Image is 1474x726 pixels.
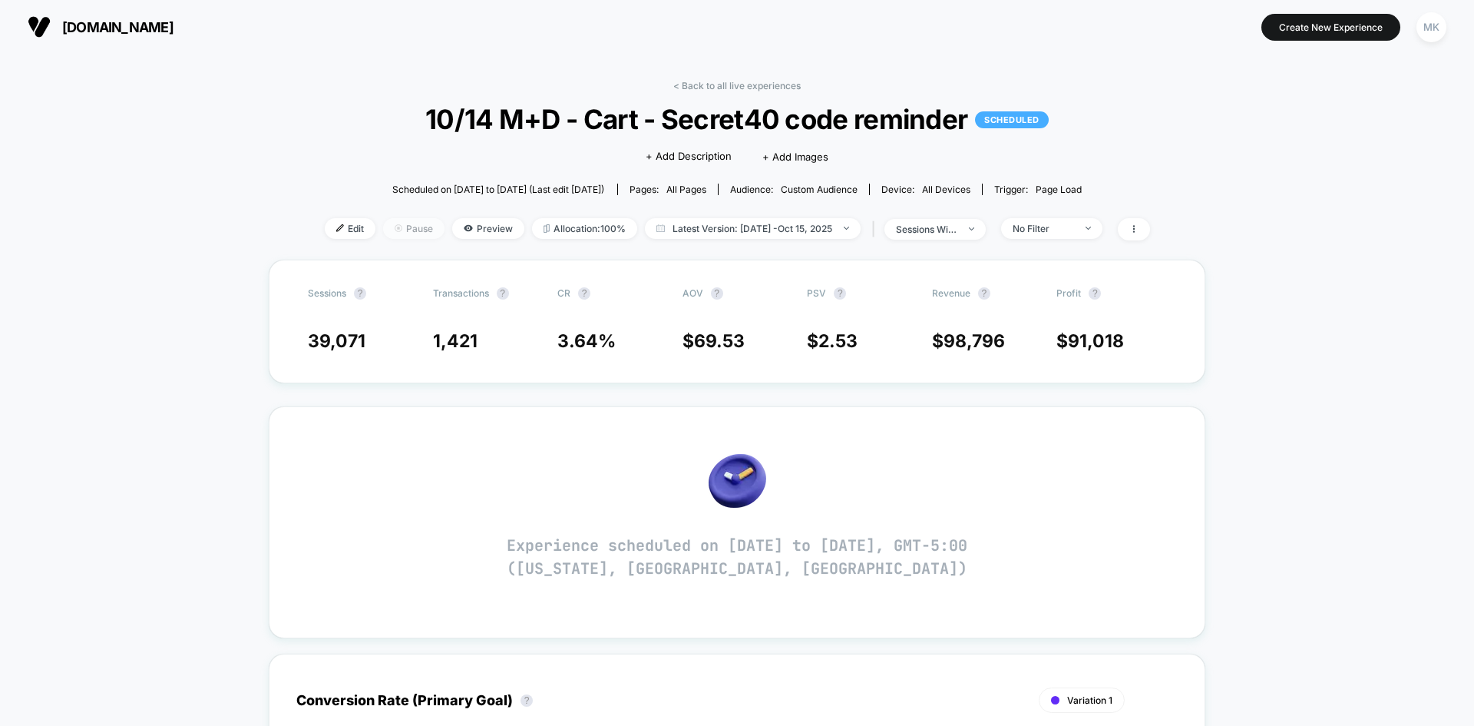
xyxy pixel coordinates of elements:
p: SCHEDULED [975,111,1049,128]
span: AOV [682,287,703,299]
span: CR [557,287,570,299]
button: ? [834,287,846,300]
span: 2.53 [818,330,858,352]
img: edit [336,224,344,232]
span: $ [1056,330,1124,352]
span: + Add Images [762,151,828,163]
button: ? [978,287,990,300]
span: Pause [383,218,445,239]
span: $ [682,330,745,352]
span: Device: [869,184,982,195]
div: Trigger: [994,184,1082,195]
span: all devices [922,184,970,195]
span: Revenue [932,287,970,299]
span: 69.53 [694,330,745,352]
img: end [395,224,402,232]
span: $ [807,330,858,352]
span: Sessions [308,287,346,299]
span: 98,796 [944,330,1005,352]
button: ? [354,287,366,300]
span: Profit [1056,287,1081,299]
span: Scheduled on [DATE] to [DATE] (Last edit [DATE]) [392,184,604,195]
span: 3.64 % [557,330,616,352]
button: [DOMAIN_NAME] [23,15,178,39]
span: Transactions [433,287,489,299]
img: Visually logo [28,15,51,38]
img: no_data [709,454,766,508]
a: < Back to all live experiences [673,80,801,91]
button: Create New Experience [1261,14,1400,41]
p: Experience scheduled on [DATE] to [DATE], GMT-5:00 ([US_STATE], [GEOGRAPHIC_DATA], [GEOGRAPHIC_DA... [507,534,967,580]
img: calendar [656,224,665,232]
span: Allocation: 100% [532,218,637,239]
div: No Filter [1013,223,1074,234]
span: 39,071 [308,330,365,352]
span: $ [932,330,1005,352]
img: end [1086,227,1091,230]
button: ? [1089,287,1101,300]
button: MK [1412,12,1451,43]
div: MK [1416,12,1446,42]
span: PSV [807,287,826,299]
span: 10/14 M+D - Cart - Secret40 code reminder [365,103,1109,135]
div: Audience: [730,184,858,195]
div: Pages: [630,184,706,195]
div: sessions with impression [896,224,957,235]
button: ? [578,287,590,300]
span: Custom Audience [781,184,858,195]
span: | [868,218,884,240]
span: + Add Description [646,149,732,164]
button: ? [497,287,509,300]
img: end [969,227,974,230]
img: end [844,227,849,230]
button: ? [711,287,723,300]
span: Page Load [1036,184,1082,195]
span: 91,018 [1068,330,1124,352]
span: 1,421 [433,330,478,352]
span: [DOMAIN_NAME] [62,19,174,35]
span: Preview [452,218,524,239]
span: Variation 1 [1067,695,1112,706]
span: all pages [666,184,706,195]
img: rebalance [544,224,550,233]
span: Edit [325,218,375,239]
span: Latest Version: [DATE] - Oct 15, 2025 [645,218,861,239]
button: ? [521,695,533,707]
